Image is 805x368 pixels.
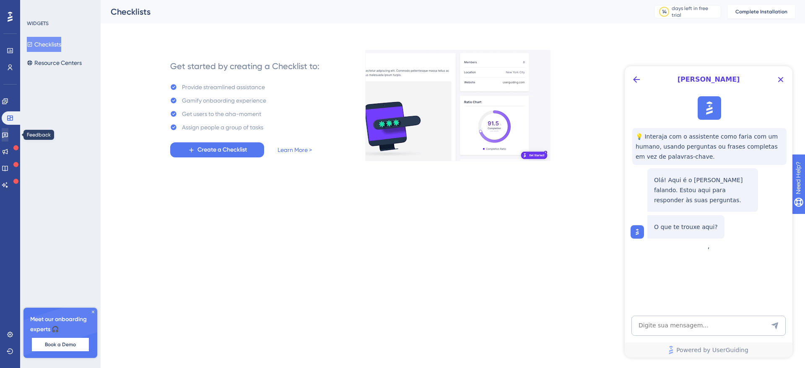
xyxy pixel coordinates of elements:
span: Need Help? [20,2,52,12]
a: Learn More > [278,145,312,155]
span: Complete Installation [735,8,787,15]
div: Get users to the aha-moment [182,109,261,119]
div: Get started by creating a Checklist to: [170,60,319,72]
div: Checklists [111,6,633,18]
span: Create a Checklist [197,145,247,155]
img: e28e67207451d1beac2d0b01ddd05b56.gif [365,50,551,161]
div: Gamify onbaording experience [182,95,266,106]
button: Create a Checklist [170,142,264,157]
span: Book a Demo [45,341,76,348]
span: Meet our onboarding experts 🎧 [30,314,91,335]
div: 14 [662,8,667,15]
iframe: UserGuiding AI Assistant [625,66,792,358]
div: Provide streamlined assistance [182,82,265,92]
div: days left in free trial [672,5,718,18]
div: Assign people a group of tasks [182,122,263,132]
button: Book a Demo [32,338,89,351]
button: Complete Installation [728,5,795,18]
